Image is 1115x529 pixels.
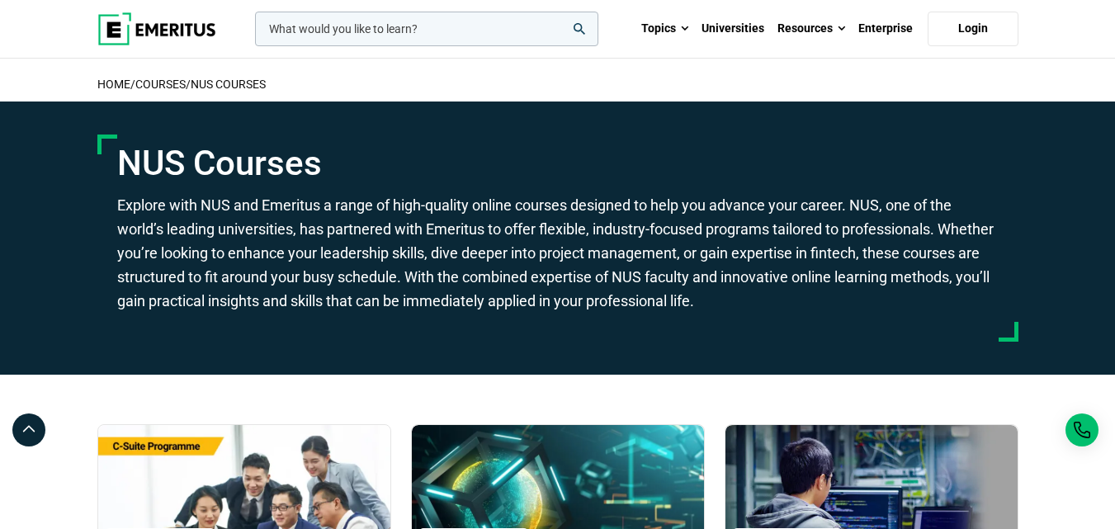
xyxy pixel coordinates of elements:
[97,67,1018,102] h2: / /
[191,78,266,91] a: NUS Courses
[117,143,999,184] h1: NUS Courses
[117,194,999,313] p: Explore with NUS and Emeritus a range of high-quality online courses designed to help you advance...
[255,12,598,46] input: woocommerce-product-search-field-0
[135,78,186,91] a: COURSES
[928,12,1018,46] a: Login
[97,78,130,91] a: home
